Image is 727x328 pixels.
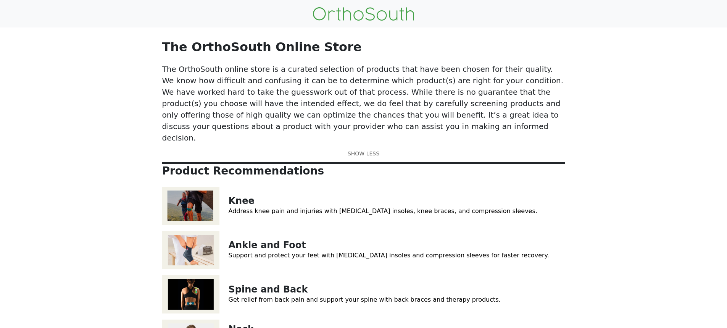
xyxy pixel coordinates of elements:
p: Product Recommendations [162,165,565,178]
img: Knee [162,187,219,225]
a: Knee [229,196,255,206]
a: Address knee pain and injuries with [MEDICAL_DATA] insoles, knee braces, and compression sleeves. [229,207,537,215]
a: Support and protect your feet with [MEDICAL_DATA] insoles and compression sleeves for faster reco... [229,252,549,259]
a: Ankle and Foot [229,240,306,250]
a: Get relief from back pain and support your spine with back braces and therapy products. [229,296,501,303]
img: OrthoSouth [313,7,414,21]
img: Ankle and Foot [162,231,219,269]
a: Spine and Back [229,284,308,295]
p: The OrthoSouth online store is a curated selection of products that have been chosen for their qu... [162,63,565,144]
p: The OrthoSouth Online Store [162,40,565,54]
img: Spine and Back [162,275,219,313]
